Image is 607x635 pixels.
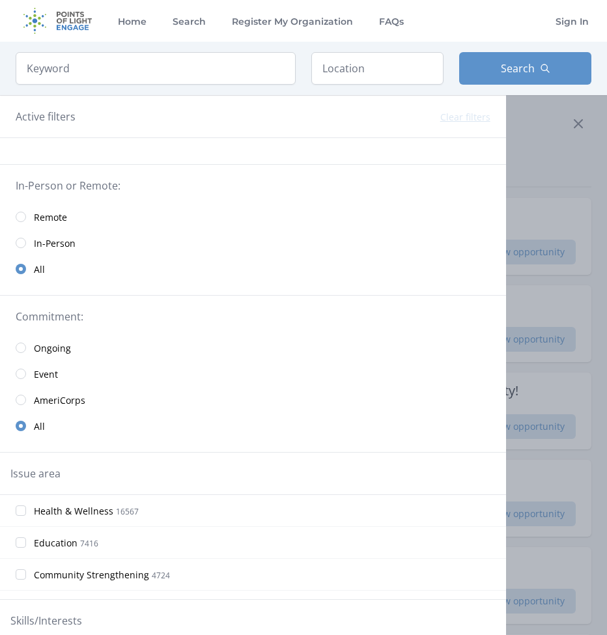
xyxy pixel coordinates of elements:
legend: Commitment: [16,309,490,324]
span: 16567 [116,506,139,517]
span: Ongoing [34,342,71,355]
input: Health & Wellness 16567 [16,505,26,516]
span: 7416 [80,538,98,549]
input: Education 7416 [16,537,26,548]
input: Location [311,52,444,85]
legend: Skills/Interests [10,613,82,628]
span: Event [34,368,58,381]
span: Community Strengthening [34,569,149,582]
input: Community Strengthening 4724 [16,569,26,580]
span: Remote [34,211,67,224]
span: 4724 [152,570,170,581]
h3: Active filters [16,109,76,124]
input: Keyword [16,52,296,85]
span: AmeriCorps [34,394,85,407]
button: Search [459,52,591,85]
span: Education [34,537,78,550]
legend: In-Person or Remote: [16,178,490,193]
span: All [34,263,45,276]
legend: Issue area [10,466,61,481]
span: Search [501,61,535,76]
span: Health & Wellness [34,505,113,518]
span: All [34,420,45,433]
span: In-Person [34,237,76,250]
button: Clear filters [440,111,490,124]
